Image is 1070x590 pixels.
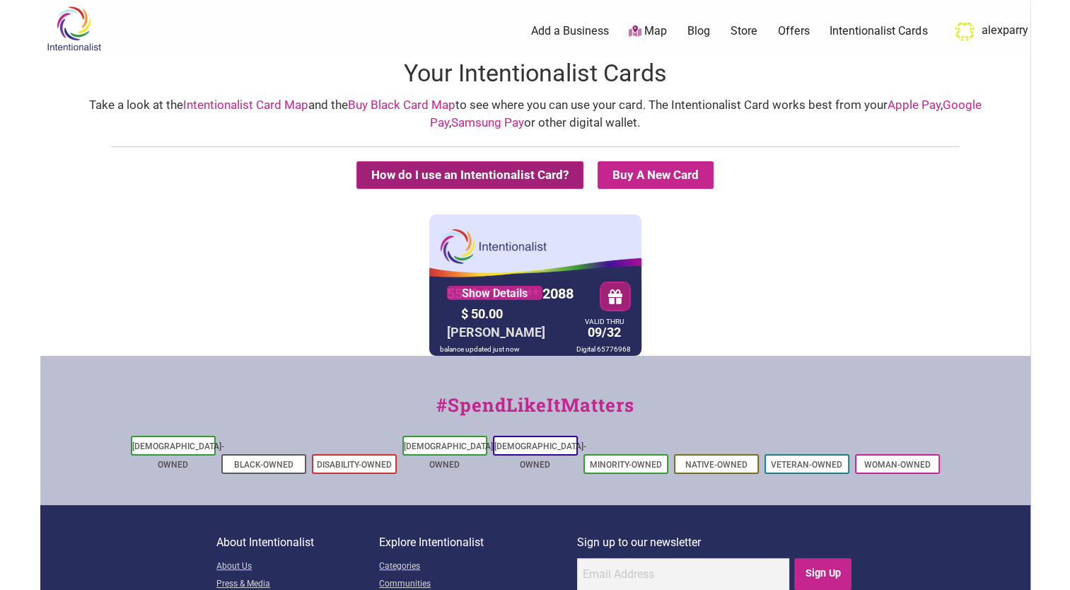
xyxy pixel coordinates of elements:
input: Email Address [577,558,789,590]
a: Blog [687,23,710,39]
div: Take a look at the and the to see where you can use your card. The Intentionalist Card works best... [54,96,1016,132]
div: balance updated just now [436,342,523,356]
a: Intentionalist Cards [830,23,927,39]
p: Sign up to our newsletter [577,533,854,552]
p: Explore Intentionalist [379,533,577,552]
a: Show Details [447,286,542,300]
summary: Buy A New Card [598,161,714,189]
div: 09/32 [581,319,627,343]
img: Intentionalist [40,6,107,52]
a: Veteran-Owned [771,460,842,470]
a: Offers [778,23,810,39]
div: VALID THRU [585,320,624,323]
a: Categories [379,558,577,576]
button: How do I use an Intentionalist Card? [356,161,583,189]
a: Disability-Owned [317,460,392,470]
p: About Intentionalist [216,533,379,552]
div: [PERSON_NAME] [443,321,549,343]
a: Buy Black Card Map [348,98,455,112]
h1: Your Intentionalist Cards [40,57,1030,91]
a: Woman-Owned [864,460,931,470]
a: Black-Owned [234,460,293,470]
input: Sign Up [794,558,851,590]
a: [DEMOGRAPHIC_DATA]-Owned [132,441,224,470]
a: Store [731,23,757,39]
a: Add a Business [530,23,608,39]
a: Native-Owned [685,460,748,470]
div: Digital 65776968 [573,342,634,356]
div: #SpendLikeItMatters [40,391,1030,433]
a: About Us [216,558,379,576]
a: [DEMOGRAPHIC_DATA]-Owned [404,441,496,470]
a: Intentionalist Card Map [183,98,308,112]
a: [DEMOGRAPHIC_DATA]-Owned [494,441,586,470]
a: Samsung Pay [451,115,524,129]
a: Map [629,23,667,40]
div: $ 50.00 [458,303,578,325]
a: alexparry [948,18,1028,44]
a: Minority-Owned [590,460,662,470]
a: Apple Pay [888,98,941,112]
